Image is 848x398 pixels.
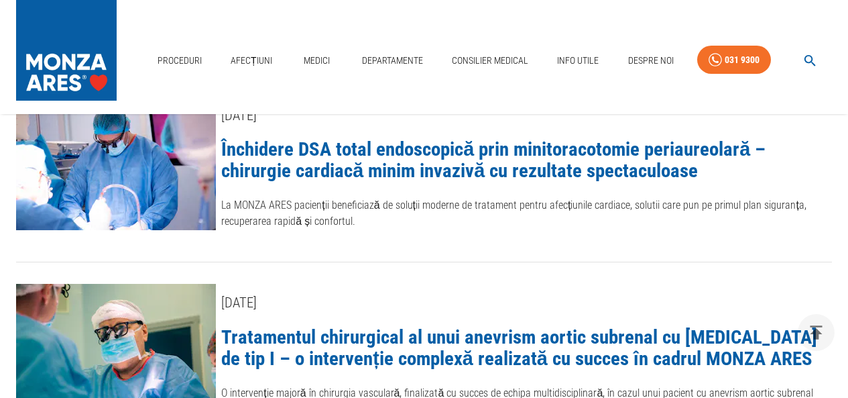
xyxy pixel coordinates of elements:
[221,197,832,230] p: La MONZA ARES pacienții beneficiază de soluții moderne de tratament pentru afecțiunile cardiace, ...
[725,52,760,68] div: 031 9300
[221,138,766,182] a: Închidere DSA total endoscopică prin minitoracotomie periaureolară – chirurgie cardiacă minim inv...
[357,47,428,74] a: Departamente
[798,314,835,351] button: delete
[296,47,339,74] a: Medici
[225,47,278,74] a: Afecțiuni
[221,295,832,311] div: [DATE]
[152,47,207,74] a: Proceduri
[16,96,216,230] img: Închidere DSA total endoscopică prin minitoracotomie periaureolară – chirurgie cardiacă minim inv...
[552,47,604,74] a: Info Utile
[221,108,832,123] div: [DATE]
[221,326,817,370] a: Tratamentul chirurgical al unui anevrism aortic subrenal cu [MEDICAL_DATA] de tip I – o intervenț...
[697,46,771,74] a: 031 9300
[623,47,679,74] a: Despre Noi
[446,47,534,74] a: Consilier Medical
